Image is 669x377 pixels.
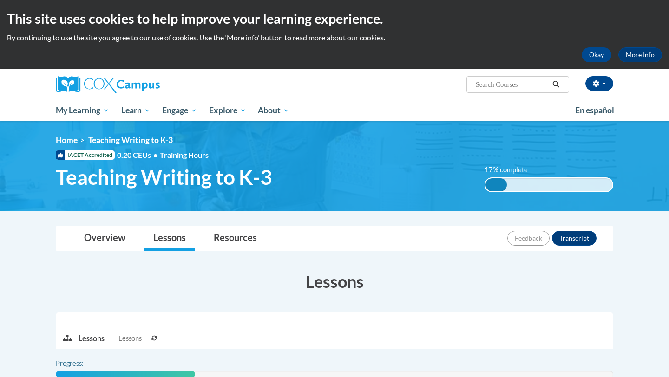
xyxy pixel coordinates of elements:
[204,226,266,251] a: Resources
[56,105,109,116] span: My Learning
[585,76,613,91] button: Account Settings
[56,270,613,293] h3: Lessons
[56,76,232,93] a: Cox Campus
[88,135,173,145] span: Teaching Writing to K-3
[485,165,538,175] label: 17% complete
[582,47,611,62] button: Okay
[475,79,549,90] input: Search Courses
[203,100,252,121] a: Explore
[56,135,78,145] a: Home
[156,100,203,121] a: Engage
[153,150,157,159] span: •
[569,101,620,120] a: En español
[258,105,289,116] span: About
[507,231,550,246] button: Feedback
[117,150,160,160] span: 0.20 CEUs
[56,150,115,160] span: IACET Accredited
[56,358,109,369] label: Progress:
[79,333,105,344] p: Lessons
[50,100,115,121] a: My Learning
[75,226,135,251] a: Overview
[552,231,597,246] button: Transcript
[7,32,662,43] p: By continuing to use the site you agree to our use of cookies. Use the ‘More info’ button to read...
[56,165,272,189] span: Teaching Writing to K-3
[209,105,246,116] span: Explore
[115,100,157,121] a: Learn
[549,79,563,90] button: Search
[485,178,507,191] div: 17% complete
[144,226,195,251] a: Lessons
[56,76,160,93] img: Cox Campus
[7,9,662,28] h2: This site uses cookies to help improve your learning experience.
[575,105,614,115] span: En español
[252,100,296,121] a: About
[121,105,151,116] span: Learn
[618,47,662,62] a: More Info
[160,150,209,159] span: Training Hours
[162,105,197,116] span: Engage
[118,333,142,344] span: Lessons
[42,100,627,121] div: Main menu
